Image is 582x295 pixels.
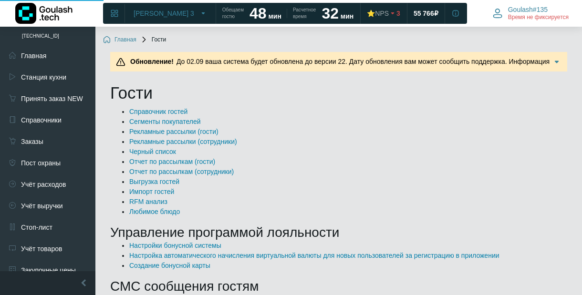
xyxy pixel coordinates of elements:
button: Goulash#135 Время не фиксируется [487,3,574,23]
a: 55 766 ₽ [408,5,444,22]
a: Обещаем гостю 48 мин Расчетное время 32 мин [217,5,359,22]
strong: 32 [322,5,339,22]
a: RFM анализ [129,198,167,205]
b: Обновление! [130,58,174,65]
span: До 02.09 ваша система будет обновлена до версии 22. Дату обновления вам может сообщить поддержка.... [127,58,550,75]
a: Любимое блюдо [129,208,180,215]
a: Отчет по рассылкам (сотрудники) [129,168,234,175]
span: Расчетное время [293,7,316,20]
h2: Управление программой лояльности [110,224,567,241]
span: Goulash#135 [508,5,548,14]
a: Создание бонусной карты [129,262,210,269]
button: [PERSON_NAME] 3 [128,6,213,21]
a: Справочник гостей [129,108,187,115]
a: Главная [103,36,136,44]
div: ⭐ [367,9,389,18]
span: ₽ [434,9,438,18]
a: Настройка автоматического начисления виртуальной валюты для новых пользователей за регистрацию в ... [129,252,499,259]
span: Время не фиксируется [508,14,569,21]
a: Импорт гостей [129,188,174,195]
a: Настройки бонусной системы [129,242,221,249]
img: Предупреждение [116,57,125,67]
img: Подробнее [552,57,561,67]
span: [PERSON_NAME] 3 [134,9,194,18]
span: NPS [375,10,389,17]
a: Отчет по рассылкам (гости) [129,158,215,165]
a: Черный список [129,148,176,155]
span: мин [341,12,353,20]
a: Выгрузка гостей [129,178,179,185]
img: Логотип компании Goulash.tech [15,3,73,24]
strong: 48 [249,5,267,22]
h2: СМС сообщения гостям [110,278,567,295]
a: ⭐NPS 3 [361,5,406,22]
h1: Гости [110,83,567,103]
a: Рекламные рассылки (сотрудники) [129,138,237,145]
span: 3 [396,9,400,18]
a: Рекламные рассылки (гости) [129,128,218,135]
span: Гости [140,36,166,44]
span: 55 766 [414,9,434,18]
span: мин [269,12,281,20]
span: Обещаем гостю [222,7,244,20]
a: Сегменты покупателей [129,118,201,125]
